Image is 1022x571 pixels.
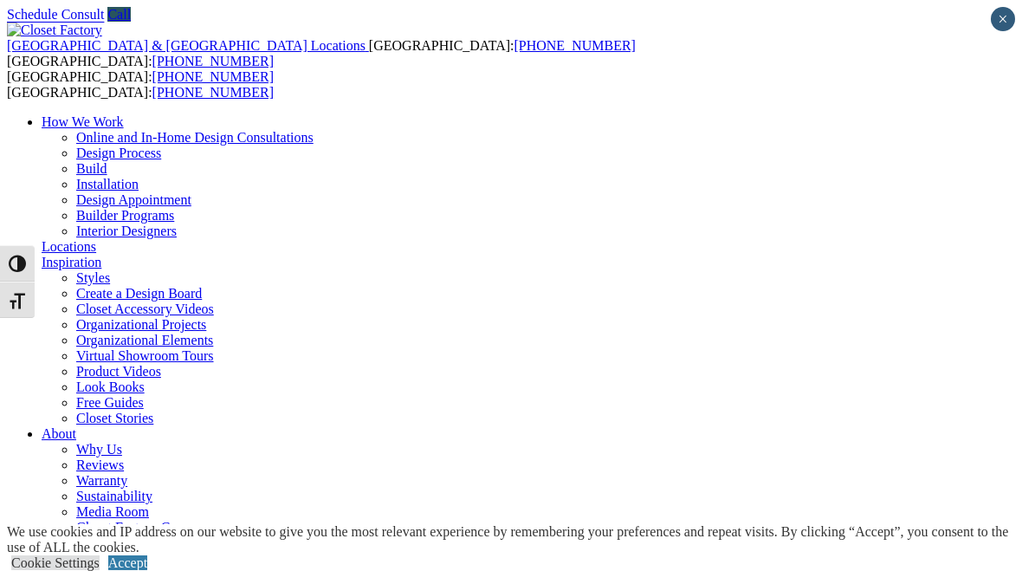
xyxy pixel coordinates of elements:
a: How We Work [42,114,124,129]
a: [PHONE_NUMBER] [152,85,274,100]
a: Reviews [76,457,124,472]
a: Styles [76,270,110,285]
a: [PHONE_NUMBER] [514,38,635,53]
a: Virtual Showroom Tours [76,348,214,363]
span: [GEOGRAPHIC_DATA]: [GEOGRAPHIC_DATA]: [7,38,636,68]
a: Free Guides [76,395,144,410]
a: Create a Design Board [76,286,202,301]
a: Closet Stories [76,411,153,425]
a: Closet Factory Cares [76,520,192,535]
span: [GEOGRAPHIC_DATA]: [GEOGRAPHIC_DATA]: [7,69,274,100]
a: Organizational Projects [76,317,206,332]
a: Inspiration [42,255,101,269]
a: Closet Accessory Videos [76,302,214,316]
a: Build [76,161,107,176]
img: Closet Factory [7,23,102,38]
a: [GEOGRAPHIC_DATA] & [GEOGRAPHIC_DATA] Locations [7,38,369,53]
button: Close [991,7,1015,31]
a: Cookie Settings [11,555,100,570]
a: Installation [76,177,139,191]
a: Online and In-Home Design Consultations [76,130,314,145]
a: Design Appointment [76,192,191,207]
a: Product Videos [76,364,161,379]
a: [PHONE_NUMBER] [152,54,274,68]
div: We use cookies and IP address on our website to give you the most relevant experience by remember... [7,524,1022,555]
a: Media Room [76,504,149,519]
a: Locations [42,239,96,254]
a: Builder Programs [76,208,174,223]
a: Design Process [76,146,161,160]
a: Why Us [76,442,122,457]
a: Look Books [76,380,145,394]
a: Interior Designers [76,224,177,238]
a: [PHONE_NUMBER] [152,69,274,84]
a: Organizational Elements [76,333,213,347]
a: Warranty [76,473,127,488]
a: About [42,426,76,441]
span: [GEOGRAPHIC_DATA] & [GEOGRAPHIC_DATA] Locations [7,38,365,53]
a: Schedule Consult [7,7,104,22]
a: Sustainability [76,489,152,503]
a: Call [107,7,131,22]
a: Accept [108,555,147,570]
